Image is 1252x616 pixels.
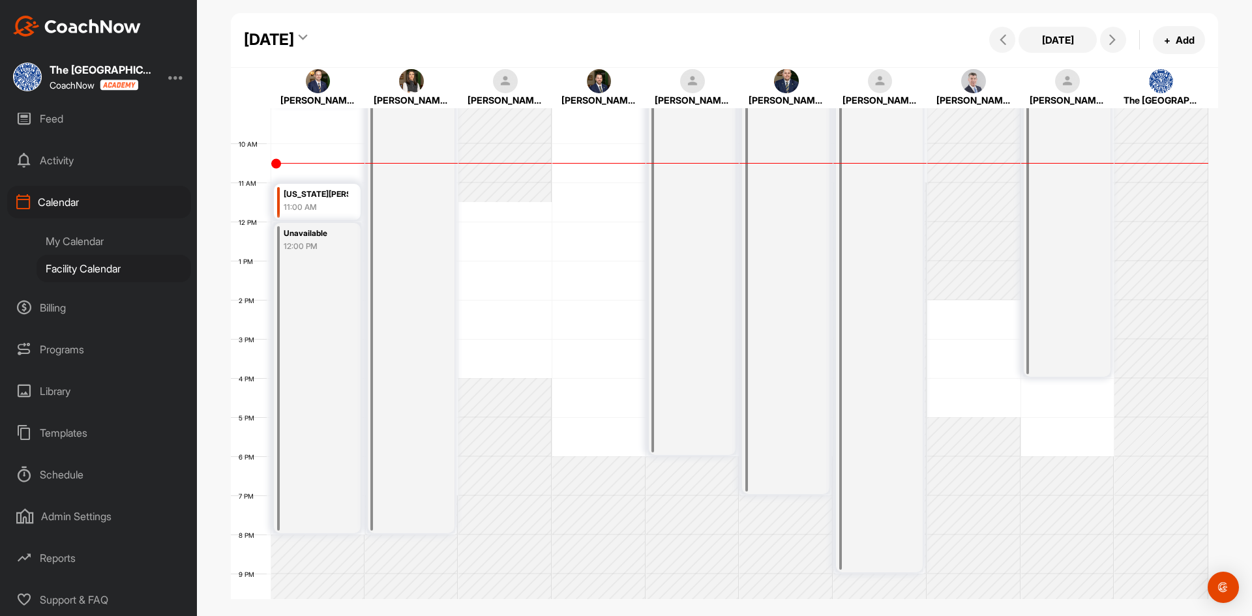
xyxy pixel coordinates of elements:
[280,93,355,107] div: [PERSON_NAME]
[7,542,191,574] div: Reports
[37,227,191,255] div: My Calendar
[284,241,348,252] div: 12:00 PM
[231,297,267,304] div: 2 PM
[655,93,730,107] div: [PERSON_NAME]
[284,187,348,202] div: [US_STATE][PERSON_NAME]
[493,69,518,94] img: square_default-ef6cabf814de5a2bf16c804365e32c732080f9872bdf737d349900a9daf73cf9.png
[749,93,824,107] div: [PERSON_NAME]
[399,69,424,94] img: square_318c742b3522fe015918cc0bd9a1d0e8.jpg
[680,69,705,94] img: square_default-ef6cabf814de5a2bf16c804365e32c732080f9872bdf737d349900a9daf73cf9.png
[100,80,138,91] img: CoachNow acadmey
[961,69,986,94] img: square_b7f20754f9f8f6eaa06991cc1baa4178.jpg
[244,28,294,51] div: [DATE]
[231,453,267,461] div: 6 PM
[7,583,191,616] div: Support & FAQ
[1019,27,1097,53] button: [DATE]
[1153,26,1205,54] button: +Add
[7,186,191,218] div: Calendar
[374,93,449,107] div: [PERSON_NAME]
[7,102,191,135] div: Feed
[7,375,191,407] div: Library
[7,500,191,533] div: Admin Settings
[231,218,270,226] div: 12 PM
[231,257,266,265] div: 1 PM
[774,69,799,94] img: square_79f6e3d0e0224bf7dac89379f9e186cf.jpg
[231,414,267,422] div: 5 PM
[50,80,138,91] div: CoachNow
[284,201,348,213] div: 11:00 AM
[561,93,636,107] div: [PERSON_NAME]
[1124,93,1199,107] div: The [GEOGRAPHIC_DATA]
[587,69,612,94] img: square_50820e9176b40dfe1a123c7217094fa9.jpg
[231,336,267,344] div: 3 PM
[1055,69,1080,94] img: square_default-ef6cabf814de5a2bf16c804365e32c732080f9872bdf737d349900a9daf73cf9.png
[468,93,543,107] div: [PERSON_NAME]
[231,570,267,578] div: 9 PM
[284,226,348,241] div: Unavailable
[13,63,42,91] img: square_21a52c34a1b27affb0df1d7893c918db.jpg
[231,179,269,187] div: 11 AM
[7,333,191,366] div: Programs
[1208,572,1239,603] div: Open Intercom Messenger
[37,255,191,282] div: Facility Calendar
[50,65,154,75] div: The [GEOGRAPHIC_DATA]
[7,417,191,449] div: Templates
[231,375,267,383] div: 4 PM
[842,93,917,107] div: [PERSON_NAME]
[7,458,191,491] div: Schedule
[1149,69,1174,94] img: square_21a52c34a1b27affb0df1d7893c918db.jpg
[936,93,1011,107] div: [PERSON_NAME]
[231,531,267,539] div: 8 PM
[7,291,191,324] div: Billing
[231,140,271,148] div: 10 AM
[231,492,267,500] div: 7 PM
[868,69,893,94] img: square_default-ef6cabf814de5a2bf16c804365e32c732080f9872bdf737d349900a9daf73cf9.png
[306,69,331,94] img: square_bee3fa92a6c3014f3bfa0d4fe7d50730.jpg
[13,16,141,37] img: CoachNow
[1030,93,1105,107] div: [PERSON_NAME]
[1164,33,1170,47] span: +
[7,144,191,177] div: Activity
